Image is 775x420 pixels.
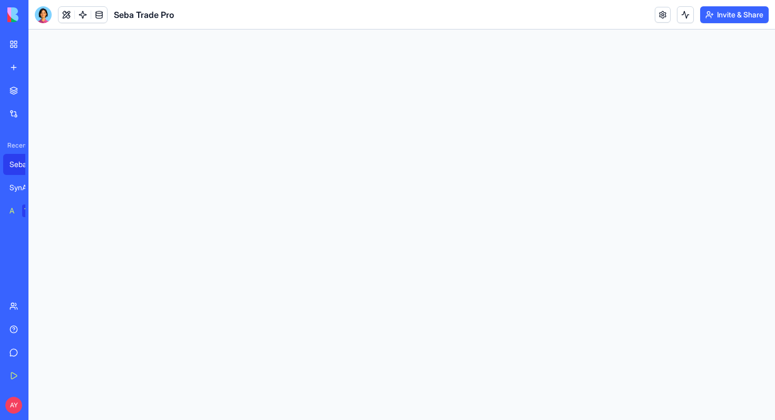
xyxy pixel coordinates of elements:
span: AY [5,397,22,414]
a: Seba Trade Pro [3,154,45,175]
div: Seba Trade Pro [9,159,39,170]
a: SynAgentX: Next-Gen Multi-Agent AI SaaS Platform [3,177,45,198]
div: TRY [22,204,39,217]
div: AI Logo Generator [9,206,15,216]
div: SynAgentX: Next-Gen Multi-Agent AI SaaS Platform [9,182,39,193]
a: AI Logo GeneratorTRY [3,200,45,221]
button: Invite & Share [700,6,769,23]
img: logo [7,7,73,22]
span: Seba Trade Pro [114,8,174,21]
span: Recent [3,141,25,150]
